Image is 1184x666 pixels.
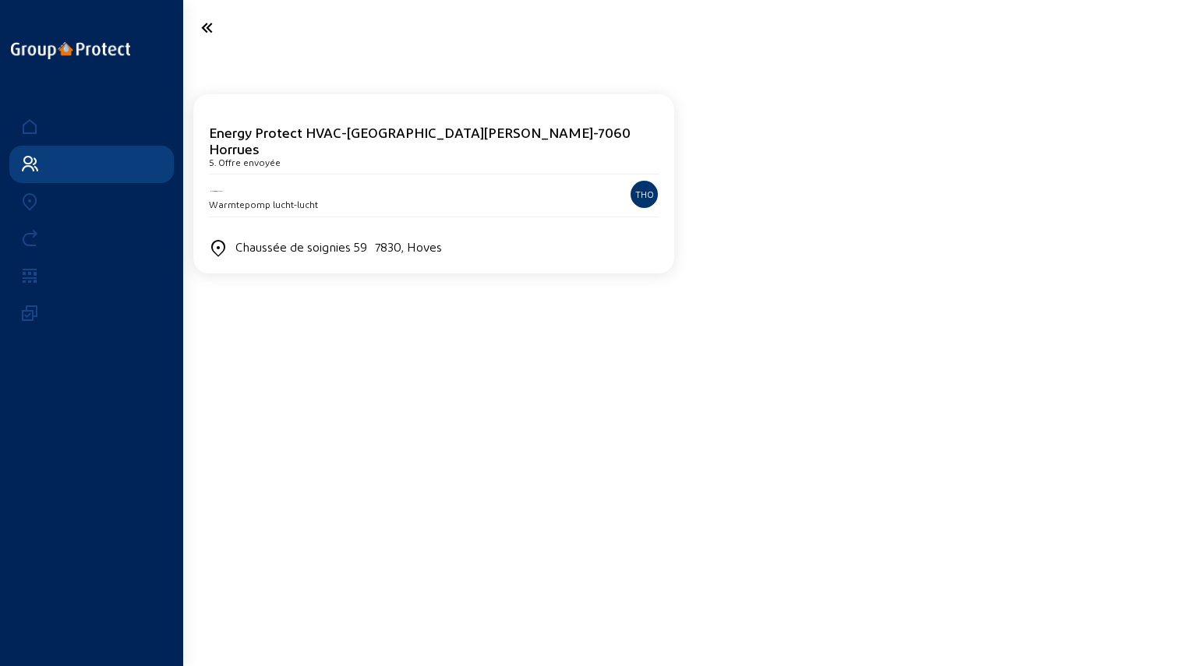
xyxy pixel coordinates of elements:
[235,239,367,258] div: Chaussée de soignies 59
[209,124,631,157] cam-card-title: Energy Protect HVAC-[GEOGRAPHIC_DATA][PERSON_NAME]-7060 Horrues
[209,157,281,167] cam-card-subtitle: 5. Offre envoyée
[375,239,442,258] div: 7830, Hoves
[209,199,318,210] span: Warmtepomp lucht-lucht
[11,42,130,59] img: logo-oneline.png
[209,189,224,193] img: Energy Protect HVAC
[631,181,658,208] div: THO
